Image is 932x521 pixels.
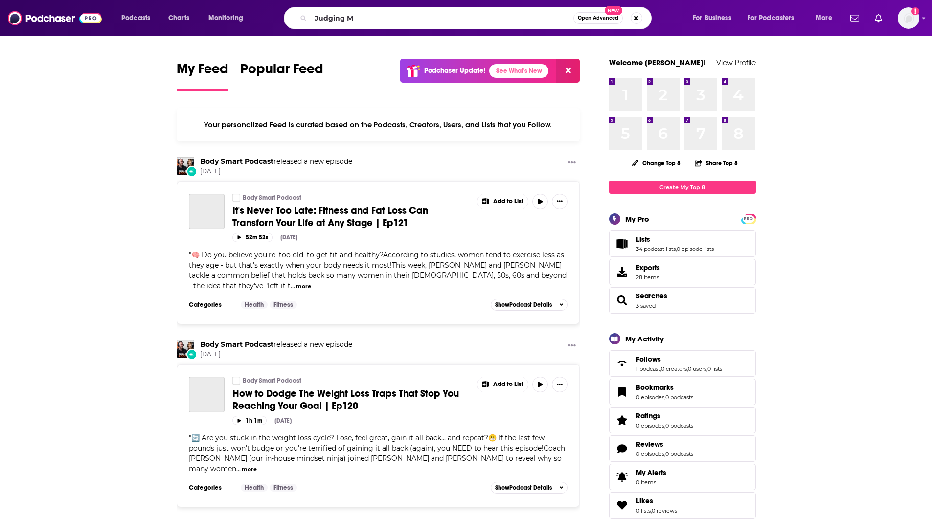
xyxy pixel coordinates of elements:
[665,422,693,429] a: 0 podcasts
[636,292,667,300] a: Searches
[189,301,233,309] h3: Categories
[242,465,257,474] button: more
[232,416,267,425] button: 1h 1m
[613,237,632,250] a: Lists
[493,198,523,205] span: Add to List
[232,204,470,229] a: It's Never Too Late: Fitness and Fat Loss Can Transforn Your Life at Any Stage | Ep121
[240,61,323,83] span: Popular Feed
[636,440,663,449] span: Reviews
[274,417,292,424] div: [DATE]
[168,11,189,25] span: Charts
[636,411,660,420] span: Ratings
[609,379,756,405] span: Bookmarks
[552,194,568,209] button: Show More Button
[293,7,661,29] div: Search podcasts, credits, & more...
[200,340,352,349] h3: released a new episode
[636,383,674,392] span: Bookmarks
[688,365,706,372] a: 0 users
[189,194,225,229] a: It's Never Too Late: Fitness and Fat Loss Can Transforn Your Life at Any Stage | Ep121
[8,9,102,27] img: Podchaser - Follow, Share and Rate Podcasts
[636,246,676,252] a: 34 podcast lists
[477,377,528,392] button: Show More Button
[846,10,863,26] a: Show notifications dropdown
[296,282,311,291] button: more
[636,479,666,486] span: 0 items
[243,377,301,385] a: Body Smart Podcast
[564,157,580,169] button: Show More Button
[609,230,756,257] span: Lists
[270,484,297,492] a: Fitness
[686,10,744,26] button: open menu
[177,108,580,141] div: Your personalized Feed is curated based on the Podcasts, Creators, Users, and Lists that you Follow.
[741,10,809,26] button: open menu
[189,484,233,492] h3: Categories
[189,377,225,412] a: How to Dodge The Weight Loss Traps That Stop You Reaching Your Goal | Ep120
[186,349,197,360] div: New Episode
[687,365,688,372] span: ,
[636,468,666,477] span: My Alerts
[716,58,756,67] a: View Profile
[552,377,568,392] button: Show More Button
[232,204,428,229] span: It's Never Too Late: Fitness and Fat Loss Can Transforn Your Life at Any Stage | Ep121
[564,340,580,352] button: Show More Button
[613,470,632,484] span: My Alerts
[676,246,677,252] span: ,
[495,484,552,491] span: Show Podcast Details
[491,299,568,311] button: ShowPodcast Details
[232,377,240,385] a: Body Smart Podcast
[114,10,163,26] button: open menu
[664,451,665,457] span: ,
[898,7,919,29] span: Logged in as AtriaBooks
[241,484,268,492] a: Health
[898,7,919,29] img: User Profile
[613,357,632,370] a: Follows
[605,6,622,15] span: New
[665,394,693,401] a: 0 podcasts
[424,67,485,75] p: Podchaser Update!
[189,250,567,290] span: 🧠 Do you believe you're 'too old' to get fit and healthy?According to studies, women tend to exer...
[625,214,649,224] div: My Pro
[636,497,677,505] a: Likes
[898,7,919,29] button: Show profile menu
[241,301,268,309] a: Health
[636,355,722,363] a: Follows
[232,194,240,202] a: Body Smart Podcast
[613,294,632,307] a: Searches
[636,365,660,372] a: 1 podcast
[270,301,297,309] a: Fitness
[706,365,707,372] span: ,
[609,58,706,67] a: Welcome [PERSON_NAME]!
[636,422,664,429] a: 0 episodes
[243,194,301,202] a: Body Smart Podcast
[661,365,687,372] a: 0 creators
[636,302,656,309] a: 3 saved
[636,274,660,281] span: 28 items
[665,451,693,457] a: 0 podcasts
[664,394,665,401] span: ,
[189,433,565,473] span: 🔄 Are you stuck in the weight loss cycle? Lose, feel great, gain it all back... and repeat?😬 If t...
[291,281,295,290] span: ...
[609,181,756,194] a: Create My Top 8
[636,263,660,272] span: Exports
[177,61,228,83] span: My Feed
[660,365,661,372] span: ,
[613,385,632,399] a: Bookmarks
[636,394,664,401] a: 0 episodes
[636,383,693,392] a: Bookmarks
[625,334,664,343] div: My Activity
[613,265,632,279] span: Exports
[652,507,677,514] a: 0 reviews
[609,259,756,285] a: Exports
[177,340,194,358] a: Body Smart Podcast
[748,11,795,25] span: For Podcasters
[232,233,273,242] button: 52m 52s
[636,235,650,244] span: Lists
[311,10,573,26] input: Search podcasts, credits, & more...
[609,464,756,490] a: My Alerts
[208,11,243,25] span: Monitoring
[636,497,653,505] span: Likes
[280,234,297,241] div: [DATE]
[664,422,665,429] span: ,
